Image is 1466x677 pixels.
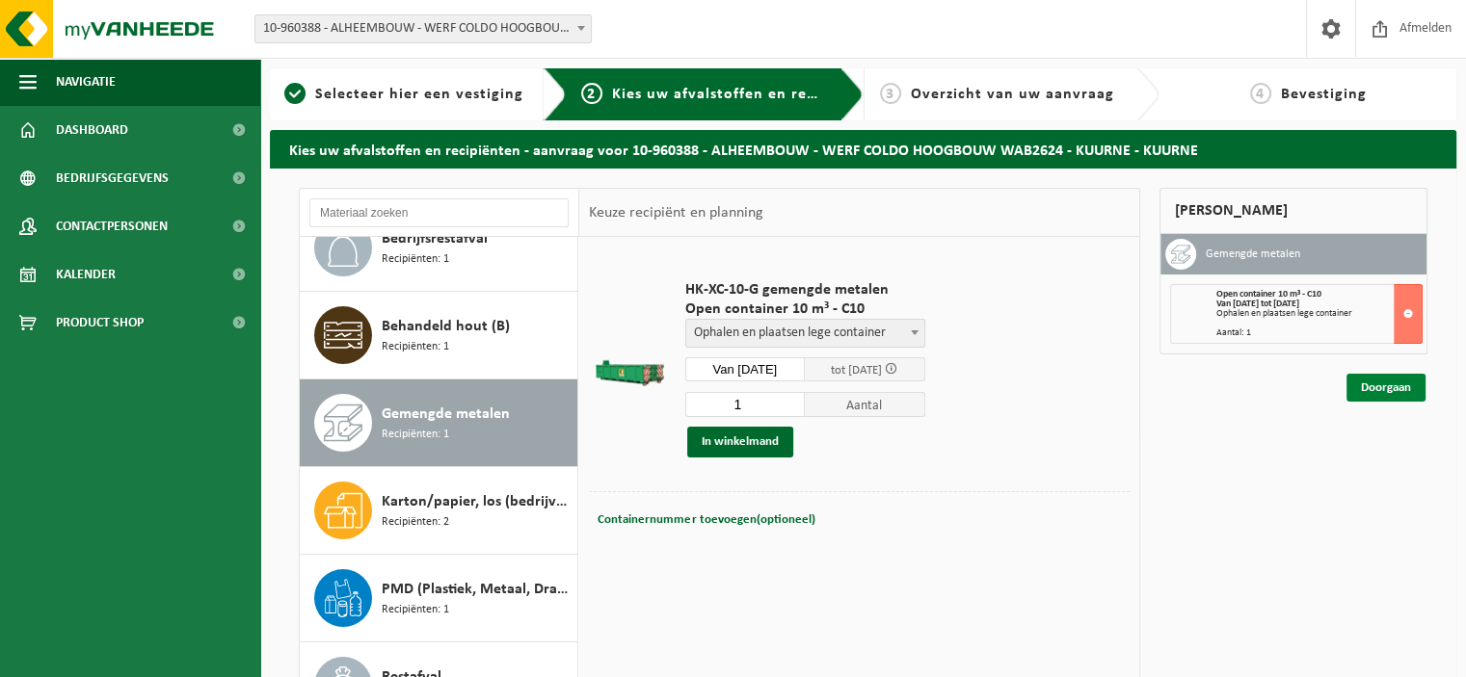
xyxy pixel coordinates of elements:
button: Behandeld hout (B) Recipiënten: 1 [300,292,578,379]
span: HK-XC-10-G gemengde metalen [685,280,925,299]
input: Materiaal zoeken [309,198,569,227]
span: Karton/papier, los (bedrijven) [382,490,573,513]
span: 2 [581,83,602,104]
span: 3 [880,83,901,104]
span: Open container 10 m³ - C10 [685,299,925,319]
span: Selecteer hier een vestiging [315,87,523,102]
span: Recipiënten: 1 [382,601,449,619]
button: Bedrijfsrestafval Recipiënten: 1 [300,204,578,292]
span: PMD (Plastiek, Metaal, Drankkartons) (bedrijven) [382,578,573,601]
span: 10-960388 - ALHEEMBOUW - WERF COLDO HOOGBOUW WAB2624 - KUURNE - KUURNE [254,14,592,43]
span: Aantal [805,392,925,417]
span: Behandeld hout (B) [382,315,510,338]
button: Gemengde metalen Recipiënten: 1 [300,379,578,467]
span: Kies uw afvalstoffen en recipiënten [612,87,877,102]
span: Recipiënten: 1 [382,426,449,444]
span: Recipiënten: 2 [382,513,449,532]
span: Navigatie [56,58,116,106]
div: Keuze recipiënt en planning [579,189,772,237]
span: Bedrijfsrestafval [382,227,488,250]
span: tot [DATE] [831,364,882,377]
span: Overzicht van uw aanvraag [911,87,1114,102]
div: [PERSON_NAME] [1159,188,1427,234]
span: Open container 10 m³ - C10 [1216,289,1321,299]
div: Aantal: 1 [1216,328,1422,338]
span: Bevestiging [1281,87,1367,102]
input: Selecteer datum [685,357,806,381]
span: Recipiënten: 1 [382,338,449,356]
span: Gemengde metalen [382,403,510,426]
span: Contactpersonen [56,202,168,250]
span: Ophalen en plaatsen lege container [686,320,924,347]
span: Recipiënten: 1 [382,250,449,269]
span: 1 [284,83,306,104]
span: Product Shop [56,299,144,347]
span: Ophalen en plaatsen lege container [685,319,925,348]
span: Containernummer toevoegen(optioneel) [598,513,814,526]
button: Karton/papier, los (bedrijven) Recipiënten: 2 [300,467,578,555]
span: Kalender [56,250,116,299]
button: Containernummer toevoegen(optioneel) [596,507,816,534]
span: Bedrijfsgegevens [56,154,169,202]
span: 4 [1250,83,1271,104]
a: 1Selecteer hier een vestiging [280,83,528,106]
div: Ophalen en plaatsen lege container [1216,309,1422,319]
button: PMD (Plastiek, Metaal, Drankkartons) (bedrijven) Recipiënten: 1 [300,555,578,642]
span: Dashboard [56,106,128,154]
button: In winkelmand [687,427,793,457]
strong: Van [DATE] tot [DATE] [1216,299,1299,309]
h2: Kies uw afvalstoffen en recipiënten - aanvraag voor 10-960388 - ALHEEMBOUW - WERF COLDO HOOGBOUW ... [270,130,1456,168]
h3: Gemengde metalen [1206,239,1300,270]
a: Doorgaan [1346,374,1426,402]
span: 10-960388 - ALHEEMBOUW - WERF COLDO HOOGBOUW WAB2624 - KUURNE - KUURNE [255,15,591,42]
